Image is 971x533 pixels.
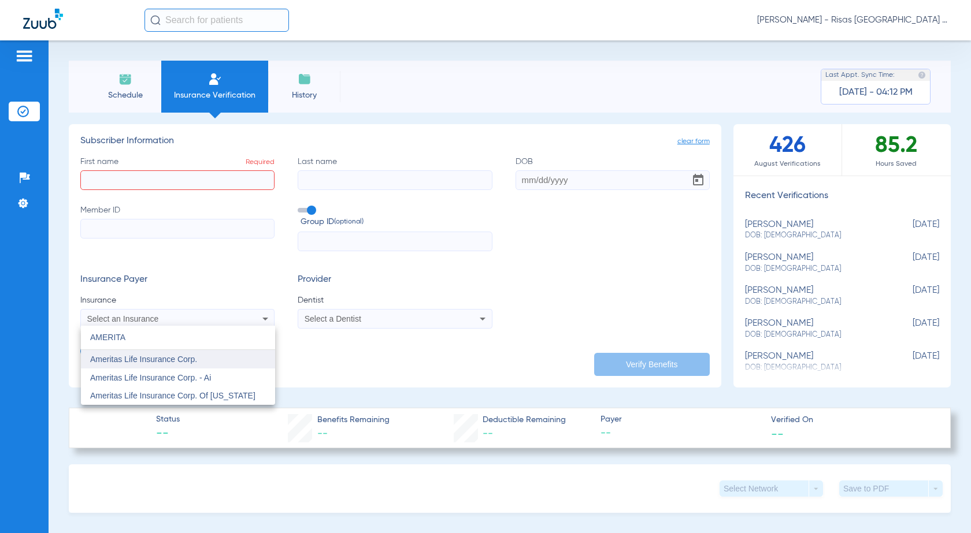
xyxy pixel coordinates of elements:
span: Ameritas Life Insurance Corp. Of [US_STATE] [90,391,255,400]
span: Ameritas Life Insurance Corp. - Ai [90,373,211,382]
span: Ameritas Life Insurance Corp. [90,355,197,364]
input: dropdown search [81,326,275,349]
iframe: Chat Widget [913,478,971,533]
